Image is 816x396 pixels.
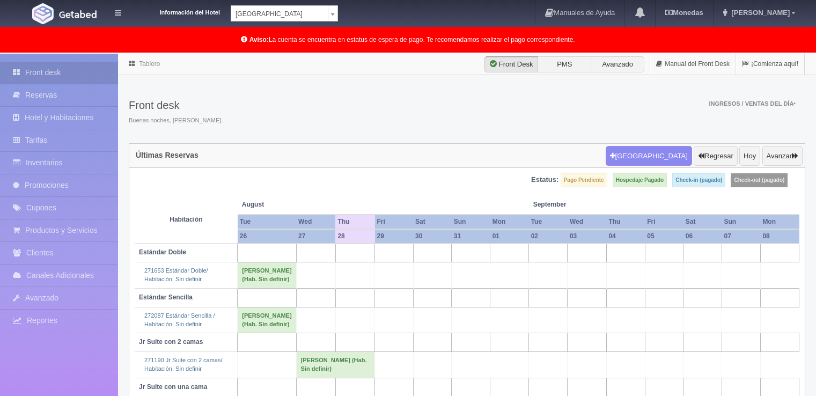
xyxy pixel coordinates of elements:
label: PMS [538,56,591,72]
a: [GEOGRAPHIC_DATA] [231,5,338,21]
th: 05 [645,229,683,244]
th: 29 [375,229,414,244]
img: Getabed [32,3,54,24]
a: 271190 Jr Suite con 2 camas/Habitación: Sin definir [144,357,223,372]
label: Estatus: [531,175,558,185]
img: Getabed [59,10,97,18]
h3: Front desk [129,99,223,111]
b: Estándar Doble [139,248,186,256]
span: Ingresos / Ventas del día [709,100,796,107]
th: 27 [296,229,335,244]
th: 26 [238,229,296,244]
a: Tablero [139,60,160,68]
th: Thu [335,215,374,229]
th: 02 [529,229,568,244]
th: Sat [683,215,722,229]
a: Manual del Front Desk [650,54,736,75]
label: Avanzado [591,56,644,72]
th: 04 [606,229,645,244]
label: Check-out (pagado) [731,173,788,187]
a: 271653 Estándar Doble/Habitación: Sin definir [144,267,208,282]
th: 08 [760,229,799,244]
td: [PERSON_NAME] (Hab. Sin definir) [238,307,296,333]
td: [PERSON_NAME] (Hab. Sin definir) [238,262,296,288]
th: Sat [413,215,452,229]
th: Mon [490,215,529,229]
button: Regresar [694,146,737,166]
th: Fri [375,215,414,229]
th: 01 [490,229,529,244]
a: 272087 Estándar Sencilla /Habitación: Sin definir [144,312,215,327]
span: Buenas noches, [PERSON_NAME]. [129,116,223,125]
span: September [533,200,602,209]
button: Avanzar [762,146,803,166]
th: Wed [568,215,607,229]
th: Wed [296,215,335,229]
a: ¡Comienza aquí! [736,54,804,75]
th: 07 [722,229,760,244]
b: Jr Suite con una cama [139,383,207,391]
span: August [242,200,332,209]
th: Mon [760,215,799,229]
th: Tue [529,215,568,229]
strong: Habitación [170,216,202,223]
th: Thu [606,215,645,229]
th: 06 [683,229,722,244]
span: [GEOGRAPHIC_DATA] [236,6,324,22]
button: [GEOGRAPHIC_DATA] [606,146,692,166]
label: Front Desk [484,56,538,72]
th: Sun [722,215,760,229]
th: Fri [645,215,683,229]
label: Pago Pendiente [561,173,607,187]
th: 28 [335,229,374,244]
th: Tue [238,215,296,229]
b: Monedas [665,9,703,17]
label: Check-in (pagado) [672,173,725,187]
th: 30 [413,229,452,244]
th: Sun [452,215,490,229]
b: Estándar Sencilla [139,294,193,301]
h4: Últimas Reservas [136,151,199,159]
th: 03 [568,229,607,244]
dt: Información del Hotel [134,5,220,17]
b: Aviso: [249,36,269,43]
b: Jr Suite con 2 camas [139,338,203,346]
th: 31 [452,229,490,244]
button: Hoy [739,146,760,166]
td: [PERSON_NAME] (Hab. Sin definir) [296,352,374,378]
span: [PERSON_NAME] [729,9,790,17]
label: Hospedaje Pagado [613,173,667,187]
